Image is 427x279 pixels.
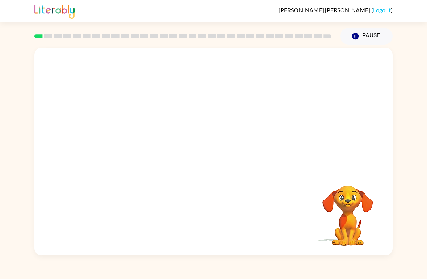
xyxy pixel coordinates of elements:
div: ( ) [279,7,393,13]
a: Logout [373,7,391,13]
span: [PERSON_NAME] [PERSON_NAME] [279,7,371,13]
video: Your browser must support playing .mp4 files to use Literably. Please try using another browser. [312,174,384,247]
button: Pause [340,28,393,45]
img: Literably [34,3,75,19]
